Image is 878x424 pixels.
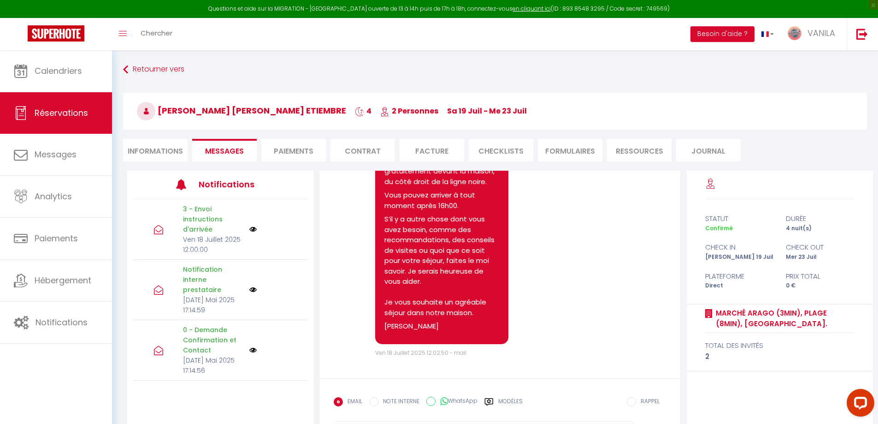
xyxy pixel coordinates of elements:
h3: Notifications [199,174,271,195]
img: NO IMAGE [249,346,257,354]
p: Vous pouvez vous stationner gratuitement devant la maison, du côté droit de la ligne noire. [384,156,499,187]
p: S’il y a autre chose dont vous avez besoin, comme des recommandations, des conseils de visites ou... [384,214,499,318]
label: WhatsApp [436,397,477,407]
img: NO IMAGE [249,286,257,293]
div: Direct [699,281,780,290]
span: Analytics [35,191,72,202]
div: statut [699,213,780,224]
div: Mer 23 Juil [780,253,860,262]
p: 0 - Demande Confirmation et Contact [183,325,243,355]
span: Calendriers [35,65,82,77]
div: 2 [705,351,854,362]
span: 4 [355,106,371,116]
div: durée [780,213,860,224]
img: ... [788,26,801,40]
label: EMAIL [343,397,362,407]
li: FORMULAIRES [538,139,602,161]
img: NO IMAGE [249,226,257,233]
p: [DATE] Mai 2025 17:14:59 [183,295,243,315]
li: CHECKLISTS [469,139,533,161]
li: Informations [123,139,188,161]
span: Paiements [35,233,78,244]
iframe: LiveChat chat widget [839,385,878,424]
span: [PERSON_NAME] [PERSON_NAME] ETIEMBRE [137,105,346,116]
span: Messages [35,149,77,160]
span: Chercher [141,28,172,38]
li: Contrat [330,139,395,161]
span: VANILA [807,27,835,39]
div: 4 nuit(s) [780,224,860,233]
span: Notifications [35,317,88,328]
p: Notification interne prestataire [183,264,243,295]
button: Besoin d'aide ? [690,26,754,42]
label: Modèles [498,397,523,413]
span: Messages [205,146,244,156]
div: [PERSON_NAME] 19 Juil [699,253,780,262]
img: Super Booking [28,25,84,42]
div: check in [699,242,780,253]
a: Marché Arago (3min), plage (8min), [GEOGRAPHIC_DATA]. [713,308,854,329]
span: Confirmé [705,224,733,232]
li: Paiements [261,139,326,161]
a: Retourner vers [123,61,867,78]
div: total des invités [705,340,854,351]
span: 2 Personnes [380,106,438,116]
div: 0 € [780,281,860,290]
p: 3 - Envoi instructions d'arrivée [183,204,243,234]
p: [DATE] Mai 2025 17:14:56 [183,355,243,376]
a: Chercher [134,18,179,50]
span: Ven 18 Juillet 2025 12:02:50 - mail [375,349,466,357]
div: Prix total [780,271,860,282]
div: Plateforme [699,271,780,282]
label: RAPPEL [636,397,660,407]
p: [PERSON_NAME] [384,321,499,332]
span: sa 19 Juil - me 23 Juil [447,106,527,116]
li: Ressources [607,139,672,161]
a: ... VANILA [781,18,847,50]
p: Vous pouvez arriver à tout moment après 16h00. [384,190,499,211]
p: Ven 18 Juillet 2025 12:00:00 [183,234,243,255]
img: logout [856,28,868,40]
a: en cliquant ici [513,5,551,12]
label: NOTE INTERNE [378,397,419,407]
span: Hébergement [35,275,91,286]
span: Réservations [35,107,88,119]
div: check out [780,242,860,253]
li: Journal [676,139,741,161]
li: Facture [400,139,464,161]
